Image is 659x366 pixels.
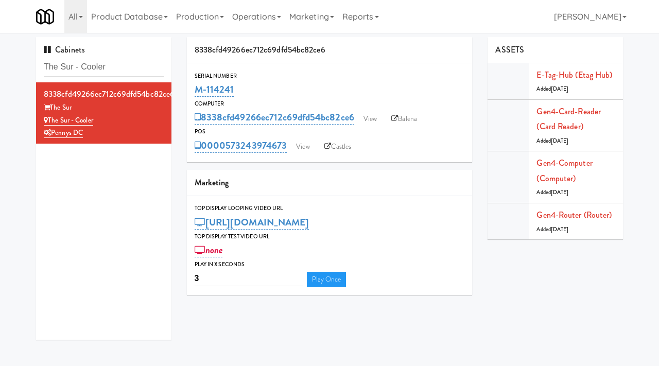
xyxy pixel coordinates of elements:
[551,85,569,93] span: [DATE]
[44,86,164,102] div: 8338cfd49266ec712c69dfd54bc82ce6
[319,139,357,154] a: Castles
[44,115,93,126] a: The Sur - Cooler
[195,138,287,153] a: 0000573243974673
[195,232,465,242] div: Top Display Test Video Url
[36,8,54,26] img: Micromart
[44,101,164,114] div: The Sur
[386,111,422,127] a: Balena
[195,215,309,230] a: [URL][DOMAIN_NAME]
[195,177,229,188] span: Marketing
[536,85,568,93] span: Added
[36,82,171,144] li: 8338cfd49266ec712c69dfd54bc82ce6The Sur The Sur - CoolerPennys DC
[536,188,568,196] span: Added
[551,188,569,196] span: [DATE]
[495,44,524,56] span: ASSETS
[195,110,354,125] a: 8338cfd49266ec712c69dfd54bc82ce6
[195,243,223,257] a: none
[536,69,612,81] a: E-tag-hub (Etag Hub)
[44,128,83,138] a: Pennys DC
[291,139,315,154] a: View
[536,106,601,133] a: Gen4-card-reader (Card Reader)
[551,225,569,233] span: [DATE]
[195,203,465,214] div: Top Display Looping Video Url
[44,44,85,56] span: Cabinets
[195,259,465,270] div: Play in X seconds
[551,137,569,145] span: [DATE]
[536,157,592,184] a: Gen4-computer (Computer)
[536,225,568,233] span: Added
[195,127,465,137] div: POS
[536,209,612,221] a: Gen4-router (Router)
[358,111,382,127] a: View
[44,58,164,77] input: Search cabinets
[195,71,465,81] div: Serial Number
[307,272,346,287] a: Play Once
[195,99,465,109] div: Computer
[187,37,473,63] div: 8338cfd49266ec712c69dfd54bc82ce6
[536,137,568,145] span: Added
[195,82,234,97] a: M-114241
